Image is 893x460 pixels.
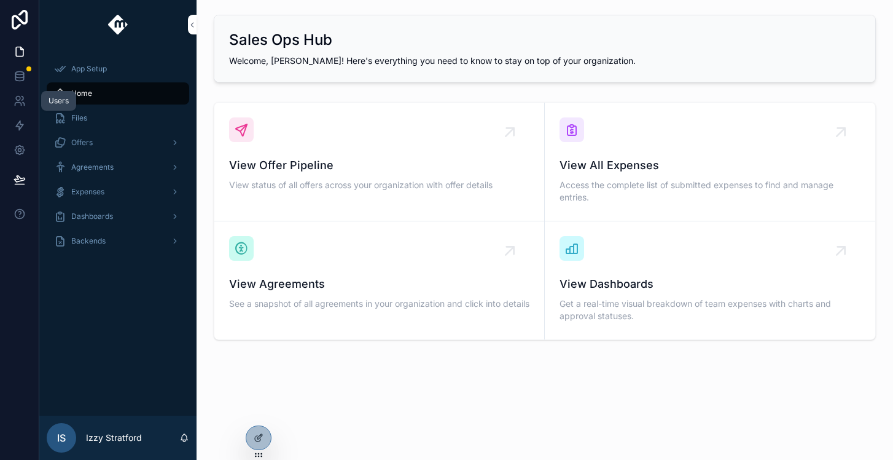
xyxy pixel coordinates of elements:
span: App Setup [71,64,107,74]
p: Izzy Stratford [86,432,142,444]
div: Users [49,96,69,106]
a: Home [47,82,189,105]
a: View Offer PipelineView status of all offers across your organization with offer details [214,103,545,221]
span: IS [57,430,66,445]
span: Backends [71,236,106,246]
span: View Agreements [229,276,529,293]
a: Dashboards [47,205,189,228]
span: Files [71,113,87,123]
span: View Dashboards [560,276,860,293]
a: Expenses [47,181,189,203]
a: View All ExpensesAccess the complete list of submitted expenses to find and manage entries. [545,103,875,221]
span: Access the complete list of submitted expenses to find and manage entries. [560,179,860,204]
span: Home [71,89,92,98]
span: Offers [71,138,93,148]
a: Offers [47,132,189,154]
span: See a snapshot of all agreements in your organization and click into details [229,298,529,310]
a: Agreements [47,156,189,178]
a: Backends [47,230,189,252]
span: Agreements [71,162,114,172]
span: Get a real-time visual breakdown of team expenses with charts and approval statuses. [560,298,860,322]
span: Welcome, [PERSON_NAME]! Here's everything you need to know to stay on top of your organization. [229,55,636,66]
div: scrollable content [39,49,197,268]
a: View AgreementsSee a snapshot of all agreements in your organization and click into details [214,221,545,339]
a: Files [47,107,189,129]
span: View Offer Pipeline [229,157,529,174]
span: Dashboards [71,212,113,221]
span: Expenses [71,187,104,197]
h2: Sales Ops Hub [229,30,332,50]
img: App logo [108,15,128,34]
a: App Setup [47,58,189,80]
span: View status of all offers across your organization with offer details [229,179,529,191]
a: View DashboardsGet a real-time visual breakdown of team expenses with charts and approval statuses. [545,221,875,339]
span: View All Expenses [560,157,860,174]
